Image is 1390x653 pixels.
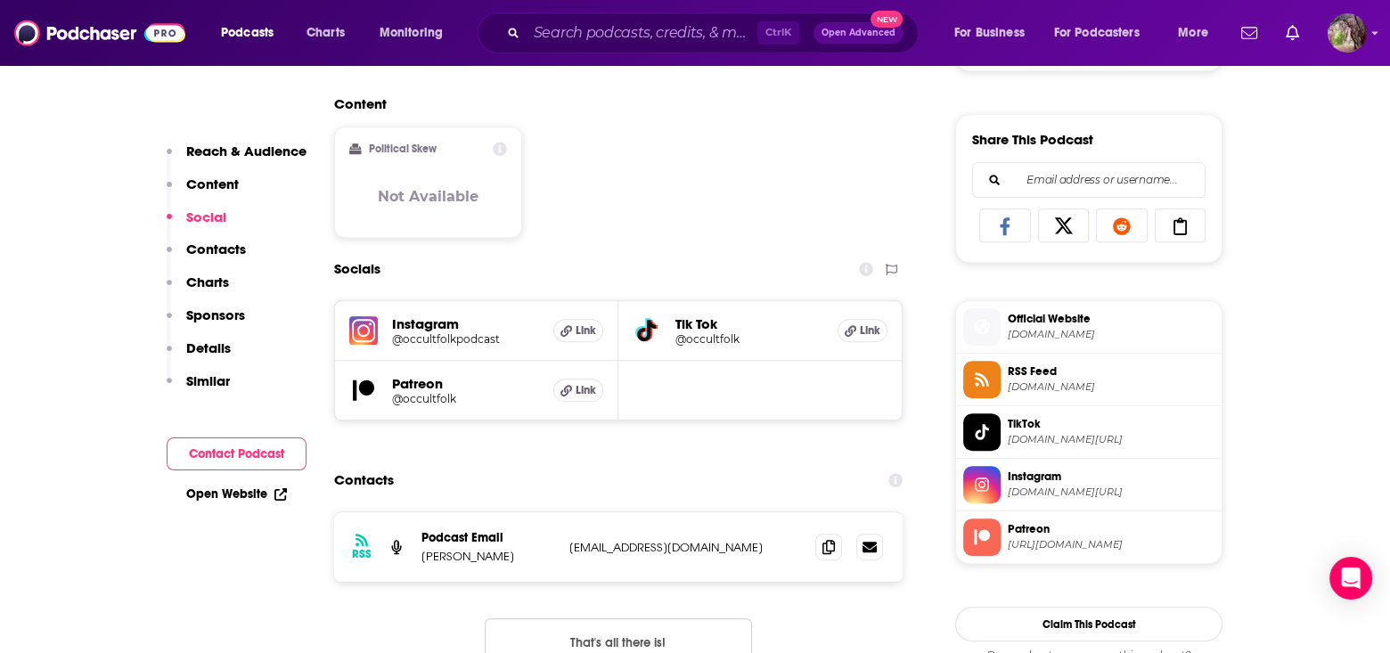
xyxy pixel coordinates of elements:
a: Share on X/Twitter [1038,208,1090,242]
span: Charts [307,20,345,45]
h2: Political Skew [369,143,437,155]
a: Copy Link [1155,208,1206,242]
button: Charts [167,273,229,306]
button: Social [167,208,226,241]
p: [PERSON_NAME] [421,549,555,564]
h3: Share This Podcast [972,131,1093,148]
button: open menu [1042,19,1165,47]
span: anchor.fm [1008,380,1214,394]
a: Link [553,379,603,402]
h5: Instagram [392,315,539,332]
a: Official Website[DOMAIN_NAME] [963,308,1214,346]
span: https://www.patreon.com/occultfolk [1008,538,1214,551]
h2: Socials [334,252,380,286]
span: New [871,11,903,28]
a: Patreon[URL][DOMAIN_NAME] [963,518,1214,556]
button: Details [167,339,231,372]
button: Similar [167,372,230,405]
span: More [1178,20,1208,45]
span: Podcasts [221,20,274,45]
a: Link [553,319,603,342]
a: Share on Facebook [979,208,1031,242]
p: Social [186,208,226,225]
span: instagram.com/occultfolkpodcast [1008,486,1214,499]
span: Logged in as MSanz [1328,13,1367,53]
button: Content [167,175,239,208]
p: Similar [186,372,230,389]
a: Show notifications dropdown [1279,18,1306,48]
a: Open Website [186,486,287,502]
a: Show notifications dropdown [1234,18,1264,48]
a: @occultfolkpodcast [392,332,539,346]
p: [EMAIL_ADDRESS][DOMAIN_NAME] [569,540,801,555]
div: Search podcasts, credits, & more... [495,12,936,53]
h3: RSS [352,547,372,561]
span: Link [576,383,596,397]
button: Show profile menu [1328,13,1367,53]
span: Monitoring [380,20,443,45]
span: Patreon [1008,521,1214,537]
button: Contacts [167,241,246,273]
a: Share on Reddit [1096,208,1148,242]
a: @occultfolk [675,332,823,346]
button: Reach & Audience [167,143,307,175]
span: For Business [954,20,1025,45]
p: Charts [186,273,229,290]
a: TikTok[DOMAIN_NAME][URL] [963,413,1214,451]
p: Sponsors [186,306,245,323]
span: Open Advanced [822,29,895,37]
span: RSS Feed [1008,363,1214,380]
button: Sponsors [167,306,245,339]
button: open menu [942,19,1047,47]
h2: Content [334,95,888,112]
div: Search followers [972,162,1206,198]
h3: Not Available [378,188,478,205]
button: Open AdvancedNew [814,22,903,44]
span: For Podcasters [1054,20,1140,45]
span: Ctrl K [757,21,799,45]
span: patreon.com [1008,328,1214,341]
span: tiktok.com/@occultfolk [1008,433,1214,446]
span: Link [859,323,879,338]
button: open menu [1165,19,1231,47]
img: Podchaser - Follow, Share and Rate Podcasts [14,16,185,50]
span: Link [576,323,596,338]
input: Search podcasts, credits, & more... [527,19,757,47]
p: Contacts [186,241,246,257]
a: Charts [295,19,356,47]
input: Email address or username... [987,163,1190,197]
p: Content [186,175,239,192]
h5: Patreon [392,375,539,392]
a: Link [838,319,887,342]
a: @occultfolk [392,392,539,405]
img: User Profile [1328,13,1367,53]
p: Reach & Audience [186,143,307,159]
button: Claim This Podcast [955,607,1222,641]
h2: Contacts [334,463,394,497]
button: open menu [367,19,466,47]
p: Details [186,339,231,356]
span: Instagram [1008,469,1214,485]
a: Instagram[DOMAIN_NAME][URL] [963,466,1214,503]
span: Official Website [1008,311,1214,327]
img: iconImage [349,316,378,345]
a: RSS Feed[DOMAIN_NAME] [963,361,1214,398]
div: Open Intercom Messenger [1329,557,1372,600]
p: Podcast Email [421,530,555,545]
button: open menu [208,19,297,47]
span: TikTok [1008,416,1214,432]
button: Contact Podcast [167,437,307,470]
h5: Tik Tok [675,315,823,332]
